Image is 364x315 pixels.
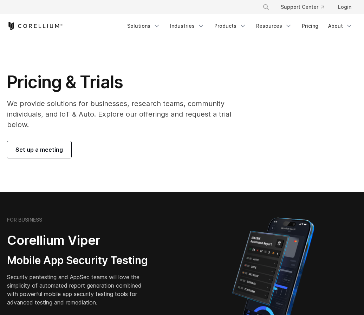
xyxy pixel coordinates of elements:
a: Login [332,1,357,13]
p: Security pentesting and AppSec teams will love the simplicity of automated report generation comb... [7,273,148,307]
a: Corellium Home [7,22,63,30]
h2: Corellium Viper [7,232,148,248]
a: Support Center [275,1,330,13]
div: Navigation Menu [123,20,357,32]
h3: Mobile App Security Testing [7,254,148,267]
a: About [324,20,357,32]
p: We provide solutions for businesses, research teams, community individuals, and IoT & Auto. Explo... [7,98,236,130]
a: Resources [252,20,296,32]
h1: Pricing & Trials [7,72,236,93]
a: Industries [166,20,209,32]
a: Products [210,20,251,32]
button: Search [260,1,272,13]
a: Set up a meeting [7,141,71,158]
div: Navigation Menu [254,1,357,13]
h6: FOR BUSINESS [7,217,42,223]
a: Pricing [298,20,323,32]
a: Solutions [123,20,164,32]
span: Set up a meeting [15,145,63,154]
